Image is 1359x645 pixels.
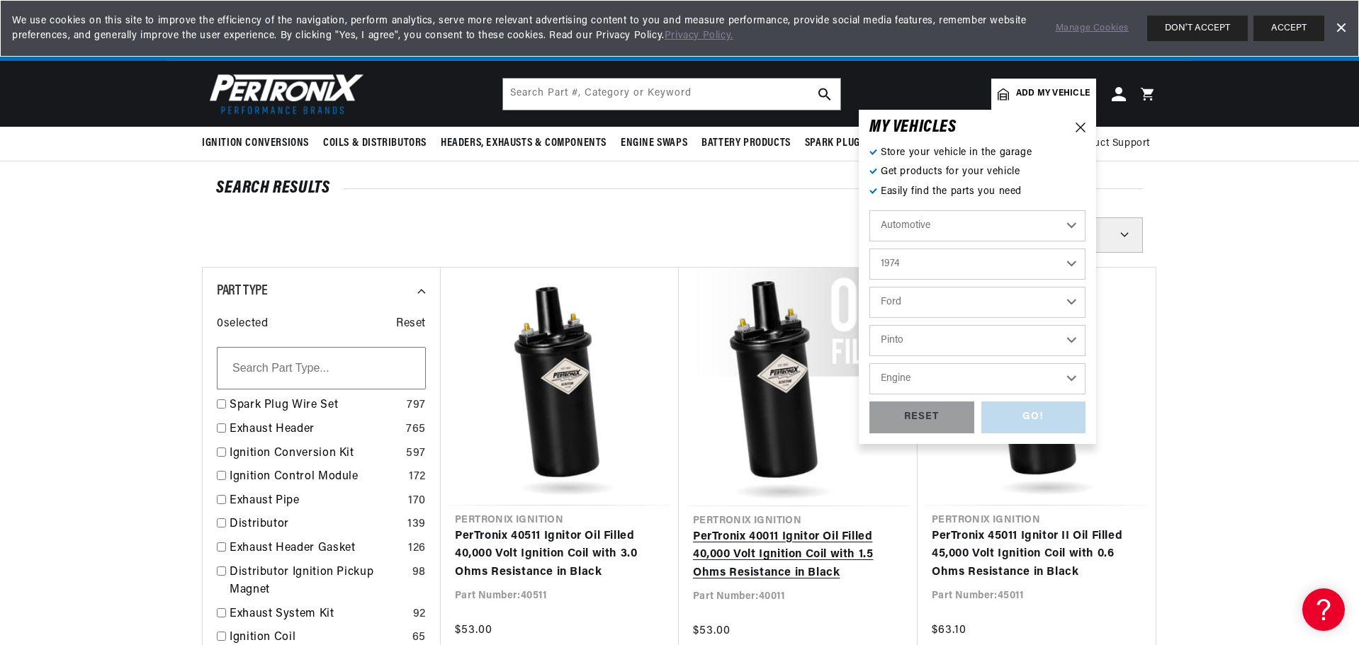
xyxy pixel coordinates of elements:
[230,468,403,486] a: Ignition Control Module
[216,181,1143,195] div: SEARCH RESULTS
[693,528,903,583] a: PerTronix 40011 Ignitor Oil Filled 40,000 Volt Ignition Coil with 1.5 Ohms Resistance in Black
[1330,18,1351,39] a: Dismiss Banner
[701,136,791,151] span: Battery Products
[805,136,891,151] span: Spark Plug Wires
[230,492,402,510] a: Exhaust Pipe
[202,69,365,118] img: Pertronix
[665,30,733,41] a: Privacy Policy.
[408,492,426,510] div: 170
[991,79,1096,110] a: Add my vehicle
[869,363,1085,394] select: Engine
[434,127,614,160] summary: Headers, Exhausts & Components
[230,445,400,463] a: Ignition Conversion Kit
[217,347,426,389] input: Search Part Type...
[932,527,1141,582] a: PerTronix 45011 Ignitor II Oil Filled 45,000 Volt Ignition Coil with 0.6 Ohms Resistance in Black
[217,284,267,298] span: Part Type
[869,325,1085,356] select: Model
[503,79,840,110] input: Search Part #, Category or Keyword
[1147,16,1248,41] button: DON'T ACCEPT
[406,445,426,463] div: 597
[230,564,407,600] a: Distributor Ignition Pickup Magnet
[869,145,1085,161] p: Store your vehicle in the garage
[230,605,407,624] a: Exhaust System Kit
[396,315,426,333] span: Reset
[869,249,1085,280] select: Year
[455,527,665,582] a: PerTronix 40511 Ignitor Oil Filled 40,000 Volt Ignition Coil with 3.0 Ohms Resistance in Black
[407,515,426,534] div: 139
[202,127,316,160] summary: Ignition Conversions
[316,127,434,160] summary: Coils & Distributors
[1056,21,1129,36] a: Manage Cookies
[323,136,427,151] span: Coils & Distributors
[12,13,1036,43] span: We use cookies on this site to improve the efficiency of the navigation, perform analytics, serve...
[407,396,426,415] div: 797
[869,287,1085,318] select: Make
[869,401,974,433] div: RESET
[614,127,694,160] summary: Engine Swaps
[230,515,402,534] a: Distributor
[1071,127,1157,161] summary: Product Support
[869,120,957,135] h6: MY VEHICLE S
[202,136,309,151] span: Ignition Conversions
[217,315,268,333] span: 0 selected
[694,127,798,160] summary: Battery Products
[869,164,1085,180] p: Get products for your vehicle
[230,540,402,558] a: Exhaust Header Gasket
[1071,136,1150,152] span: Product Support
[230,396,401,415] a: Spark Plug Wire Set
[441,136,607,151] span: Headers, Exhausts & Components
[412,564,426,582] div: 98
[869,184,1085,200] p: Easily find the parts you need
[809,79,840,110] button: search button
[1253,16,1324,41] button: ACCEPT
[798,127,898,160] summary: Spark Plug Wires
[230,421,400,439] a: Exhaust Header
[409,468,426,486] div: 172
[413,605,426,624] div: 92
[406,421,426,439] div: 765
[869,210,1085,241] select: Ride Type
[408,540,426,558] div: 126
[1016,87,1090,101] span: Add my vehicle
[621,136,687,151] span: Engine Swaps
